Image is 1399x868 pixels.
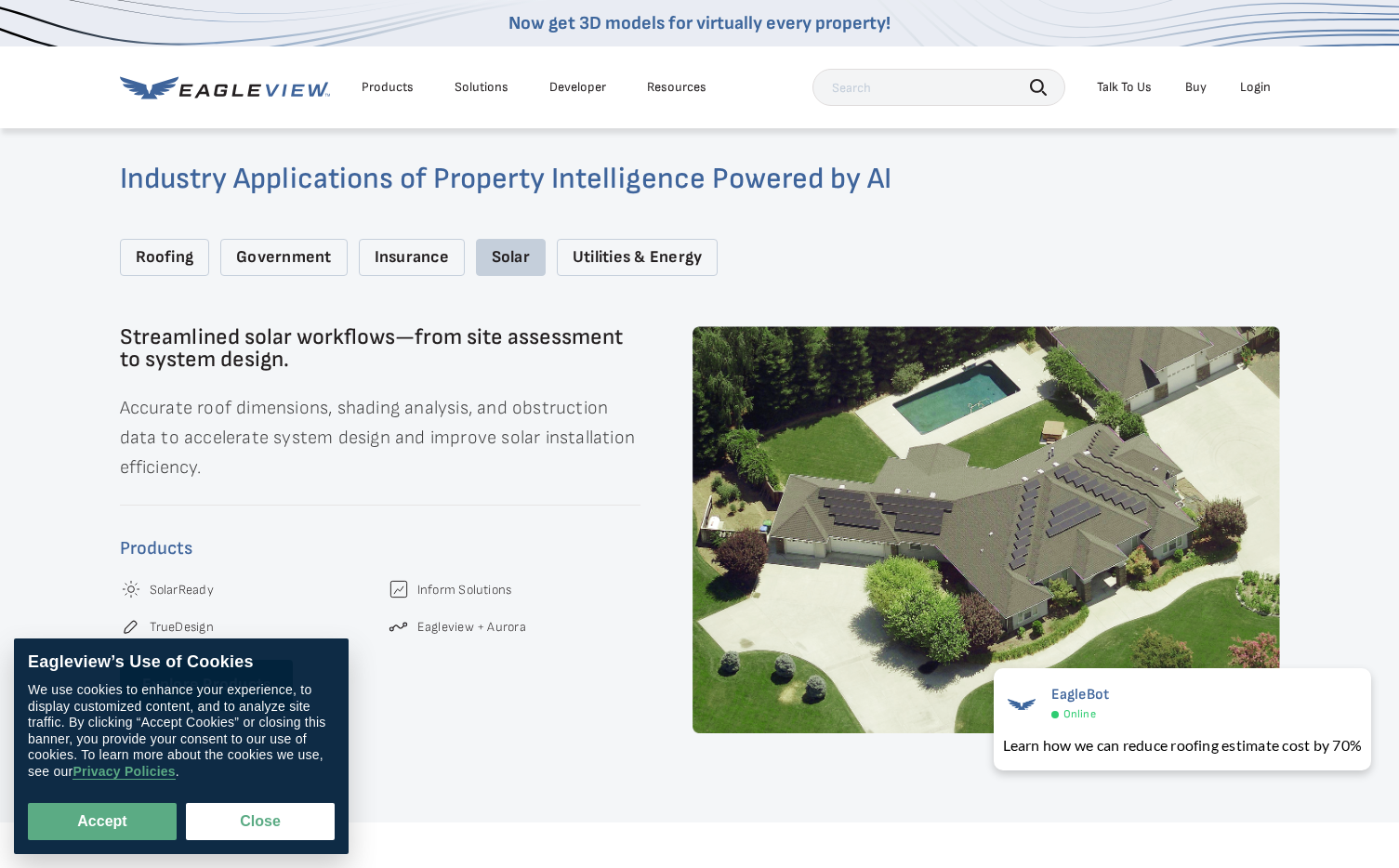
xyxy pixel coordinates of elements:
[186,803,335,840] button: Close
[150,619,214,636] a: TrueDesign
[28,682,335,780] div: We use cookies to enhance your experience, to display customized content, and to analyze site tra...
[388,615,410,638] img: Line_duotone.svg
[549,79,606,96] a: Developer
[647,79,706,96] div: Resources
[28,803,177,840] button: Accept
[476,239,546,277] div: Solar
[120,393,640,482] p: Accurate roof dimensions, shading analysis, and obstruction data to accelerate system design and ...
[1051,686,1110,704] span: EagleBot
[557,239,718,277] div: Utilities & Energy
[508,12,891,34] a: Now get 3D models for virtually every property!
[417,582,512,598] a: Inform Solutions
[812,69,1065,106] input: Search
[120,578,142,600] img: Sun_light.svg
[455,79,508,96] div: Solutions
[1003,686,1040,723] img: EagleBot
[120,326,640,371] h3: Streamlined solar workflows—from site assessment to system design.
[362,79,414,96] div: Products
[120,239,210,277] div: Roofing
[1097,79,1152,96] div: Talk To Us
[1240,79,1271,96] div: Login
[417,619,526,636] a: Eagleview + Aurora
[120,615,142,638] img: Edit_duotone_line.svg
[28,652,335,673] div: Eagleview’s Use of Cookies
[388,578,410,600] img: Chart_alt_light.svg
[1063,707,1096,721] span: Online
[220,239,347,277] div: Government
[73,764,175,780] a: Privacy Policies
[359,239,465,277] div: Insurance
[1185,79,1207,96] a: Buy
[150,582,214,598] a: SolarReady
[120,164,1280,194] h2: Industry Applications of Property Intelligence Powered by AI
[1003,734,1362,756] div: Learn how we can reduce roofing estimate cost by 70%
[120,533,640,563] h4: Products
